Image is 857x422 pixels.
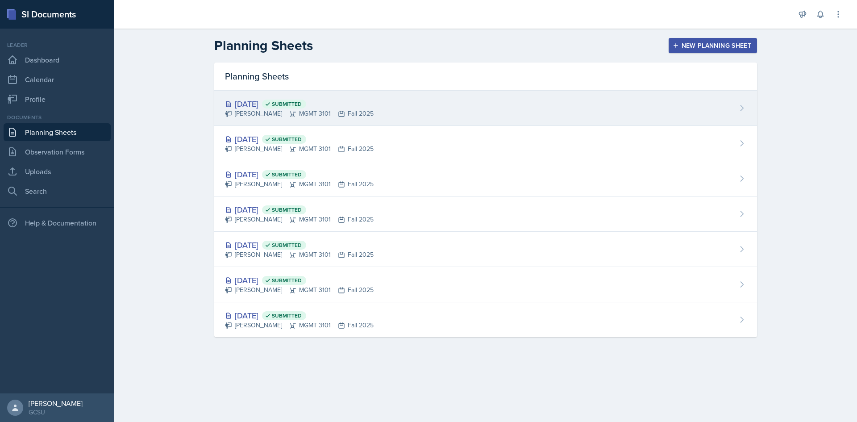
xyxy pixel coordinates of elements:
a: [DATE] Submitted [PERSON_NAME]MGMT 3101Fall 2025 [214,232,757,267]
a: Uploads [4,163,111,180]
div: [PERSON_NAME] MGMT 3101 Fall 2025 [225,215,374,224]
span: Submitted [272,171,302,178]
span: Submitted [272,277,302,284]
a: [DATE] Submitted [PERSON_NAME]MGMT 3101Fall 2025 [214,302,757,337]
h2: Planning Sheets [214,38,313,54]
span: Submitted [272,136,302,143]
span: Submitted [272,100,302,108]
span: Submitted [272,312,302,319]
div: New Planning Sheet [674,42,751,49]
a: Planning Sheets [4,123,111,141]
div: [PERSON_NAME] [29,399,83,408]
div: Leader [4,41,111,49]
div: GCSU [29,408,83,417]
div: [DATE] [225,204,374,216]
div: [DATE] [225,98,374,110]
div: [DATE] [225,239,374,251]
div: [PERSON_NAME] MGMT 3101 Fall 2025 [225,144,374,154]
span: Submitted [272,242,302,249]
div: Documents [4,113,111,121]
a: [DATE] Submitted [PERSON_NAME]MGMT 3101Fall 2025 [214,126,757,161]
a: [DATE] Submitted [PERSON_NAME]MGMT 3101Fall 2025 [214,161,757,196]
div: [PERSON_NAME] MGMT 3101 Fall 2025 [225,250,374,259]
a: [DATE] Submitted [PERSON_NAME]MGMT 3101Fall 2025 [214,196,757,232]
a: Dashboard [4,51,111,69]
a: [DATE] Submitted [PERSON_NAME]MGMT 3101Fall 2025 [214,267,757,302]
div: [PERSON_NAME] MGMT 3101 Fall 2025 [225,321,374,330]
div: [PERSON_NAME] MGMT 3101 Fall 2025 [225,180,374,189]
div: [DATE] [225,309,374,322]
a: Profile [4,90,111,108]
a: Observation Forms [4,143,111,161]
div: [DATE] [225,274,374,286]
button: New Planning Sheet [669,38,757,53]
div: Help & Documentation [4,214,111,232]
div: [PERSON_NAME] MGMT 3101 Fall 2025 [225,109,374,118]
a: Calendar [4,71,111,88]
span: Submitted [272,206,302,213]
div: [PERSON_NAME] MGMT 3101 Fall 2025 [225,285,374,295]
div: [DATE] [225,133,374,145]
div: [DATE] [225,168,374,180]
a: [DATE] Submitted [PERSON_NAME]MGMT 3101Fall 2025 [214,91,757,126]
a: Search [4,182,111,200]
div: Planning Sheets [214,63,757,91]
